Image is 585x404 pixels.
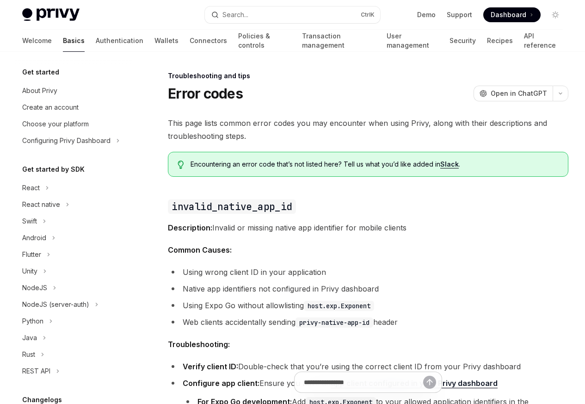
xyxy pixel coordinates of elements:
button: Toggle NodeJS section [15,280,133,296]
strong: Verify client ID: [183,362,238,371]
span: Encountering an error code that’s not listed here? Tell us what you’d like added in . [191,160,559,169]
button: Toggle Rust section [15,346,133,363]
a: Authentication [96,30,143,52]
a: Security [450,30,476,52]
span: Dashboard [491,10,526,19]
a: Transaction management [302,30,375,52]
img: light logo [22,8,80,21]
li: Using Expo Go without allowlisting [168,299,568,312]
a: Slack [440,160,459,168]
span: This page lists common error codes you may encounter when using Privy, along with their descripti... [168,117,568,143]
div: Rust [22,349,35,360]
button: Toggle Python section [15,313,133,329]
a: Connectors [190,30,227,52]
button: Toggle Java section [15,329,133,346]
a: About Privy [15,82,133,99]
div: React [22,182,40,193]
a: Welcome [22,30,52,52]
button: Toggle Configuring Privy Dashboard section [15,132,133,149]
div: Search... [222,9,248,20]
div: Troubleshooting and tips [168,71,568,81]
button: Open in ChatGPT [474,86,553,101]
li: Double-check that you’re using the correct client ID from your Privy dashboard [168,360,568,373]
h1: Error codes [168,85,243,102]
div: About Privy [22,85,57,96]
a: Demo [417,10,436,19]
button: Toggle Android section [15,230,133,246]
li: Web clients accidentally sending header [168,316,568,329]
strong: Troubleshooting: [168,340,230,349]
li: Native app identifiers not configured in Privy dashboard [168,282,568,295]
code: invalid_native_app_id [168,199,296,214]
div: React native [22,199,60,210]
div: Unity [22,266,37,277]
div: REST API [22,366,50,377]
button: Toggle NodeJS (server-auth) section [15,296,133,313]
a: Policies & controls [238,30,291,52]
div: Python [22,316,43,327]
a: API reference [524,30,563,52]
div: Flutter [22,249,41,260]
div: Choose your platform [22,118,89,130]
strong: Description: [168,223,212,232]
span: Invalid or missing native app identifier for mobile clients [168,221,568,234]
a: Recipes [487,30,513,52]
button: Toggle Flutter section [15,246,133,263]
a: Basics [63,30,85,52]
div: Configuring Privy Dashboard [22,135,111,146]
button: Toggle Unity section [15,263,133,280]
button: Toggle React section [15,180,133,196]
span: Open in ChatGPT [491,89,547,98]
li: Using wrong client ID in your application [168,266,568,279]
div: Java [22,332,37,343]
code: host.exp.Exponent [304,301,374,311]
a: Create an account [15,99,133,116]
a: Support [447,10,472,19]
button: Open search [205,6,380,23]
a: Wallets [154,30,179,52]
input: Ask a question... [304,372,423,392]
div: Android [22,232,46,243]
h5: Get started [22,67,59,78]
div: NodeJS [22,282,47,293]
a: Dashboard [483,7,541,22]
button: Toggle React native section [15,196,133,213]
div: Swift [22,216,37,227]
span: Ctrl K [361,11,375,19]
a: Choose your platform [15,116,133,132]
strong: Common Causes: [168,245,232,255]
div: NodeJS (server-auth) [22,299,89,310]
button: Toggle Swift section [15,213,133,230]
h5: Get started by SDK [22,164,85,175]
svg: Tip [178,161,184,169]
button: Send message [423,376,436,389]
code: privy-native-app-id [296,317,373,328]
a: User management [387,30,439,52]
button: Toggle REST API section [15,363,133,379]
button: Toggle dark mode [548,7,563,22]
div: Create an account [22,102,79,113]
